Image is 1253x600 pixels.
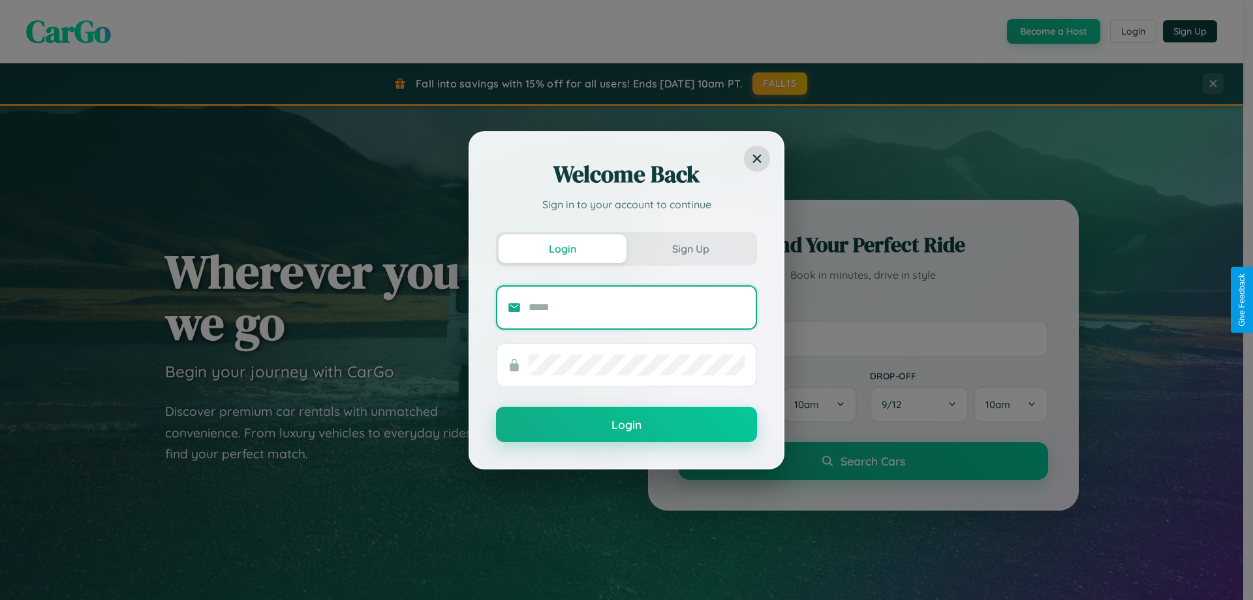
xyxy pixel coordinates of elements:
[496,407,757,442] button: Login
[499,234,626,263] button: Login
[496,159,757,190] h2: Welcome Back
[626,234,754,263] button: Sign Up
[1237,274,1246,326] div: Give Feedback
[496,197,757,212] p: Sign in to your account to continue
